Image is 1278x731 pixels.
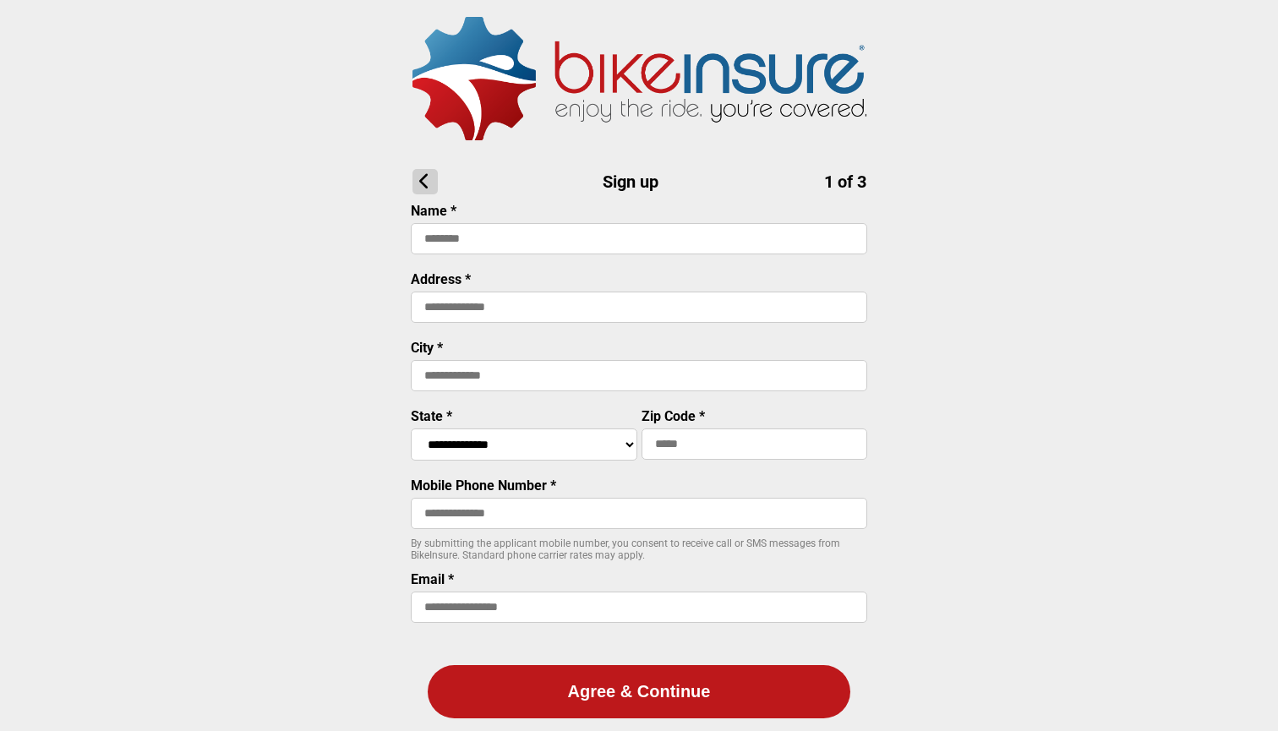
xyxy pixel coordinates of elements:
[412,169,866,194] h1: Sign up
[411,340,443,356] label: City *
[428,665,850,718] button: Agree & Continue
[411,537,867,561] p: By submitting the applicant mobile number, you consent to receive call or SMS messages from BikeI...
[411,408,452,424] label: State *
[411,203,456,219] label: Name *
[411,477,556,494] label: Mobile Phone Number *
[824,172,866,192] span: 1 of 3
[411,571,454,587] label: Email *
[642,408,705,424] label: Zip Code *
[411,271,471,287] label: Address *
